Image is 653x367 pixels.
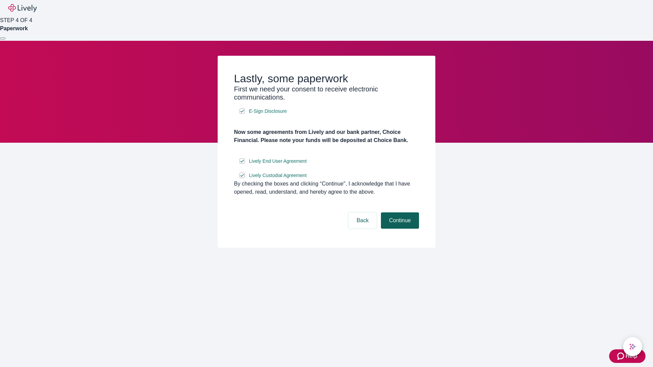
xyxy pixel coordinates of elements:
[609,349,646,363] button: Zendesk support iconHelp
[381,212,419,229] button: Continue
[248,157,308,165] a: e-sign disclosure document
[248,107,288,116] a: e-sign disclosure document
[248,171,308,180] a: e-sign disclosure document
[249,158,307,165] span: Lively End User Agreement
[234,128,419,144] h4: Now some agreements from Lively and our bank partner, Choice Financial. Please note your funds wi...
[234,180,419,196] div: By checking the boxes and clicking “Continue", I acknowledge that I have opened, read, understand...
[234,72,419,85] h2: Lastly, some paperwork
[348,212,377,229] button: Back
[249,172,307,179] span: Lively Custodial Agreement
[623,337,642,356] button: chat
[625,352,637,360] span: Help
[629,343,636,350] svg: Lively AI Assistant
[234,85,419,101] h3: First we need your consent to receive electronic communications.
[249,108,287,115] span: E-Sign Disclosure
[617,352,625,360] svg: Zendesk support icon
[8,4,37,12] img: Lively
